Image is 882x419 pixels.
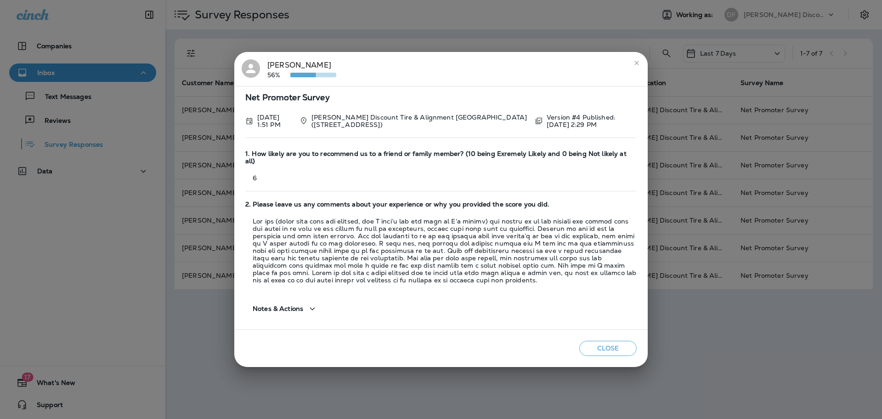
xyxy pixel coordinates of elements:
div: [PERSON_NAME] [267,59,336,79]
p: Lor ips (dolor sita cons adi elitsed, doe T inci’u lab etd magn al E’a minimv) qui nostru ex ul l... [245,218,637,284]
span: Notes & Actions [253,305,303,313]
p: Sep 18, 2025 1:51 PM [257,114,293,128]
p: [PERSON_NAME] Discount Tire & Alignment [GEOGRAPHIC_DATA] ([STREET_ADDRESS]) [311,114,527,128]
button: close [629,56,644,70]
span: 2. Please leave us any comments about your experience or why you provided the score you did. [245,201,637,208]
span: Net Promoter Survey [245,94,637,102]
span: 1. How likely are you to recommend us to a friend or family member? (10 being Exremely Likely and... [245,150,637,166]
p: 6 [245,174,637,182]
button: Notes & Actions [245,296,325,322]
p: 56% [267,71,290,79]
p: Version #4 Published: [DATE] 2:29 PM [547,114,637,128]
button: Close [579,341,637,356]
